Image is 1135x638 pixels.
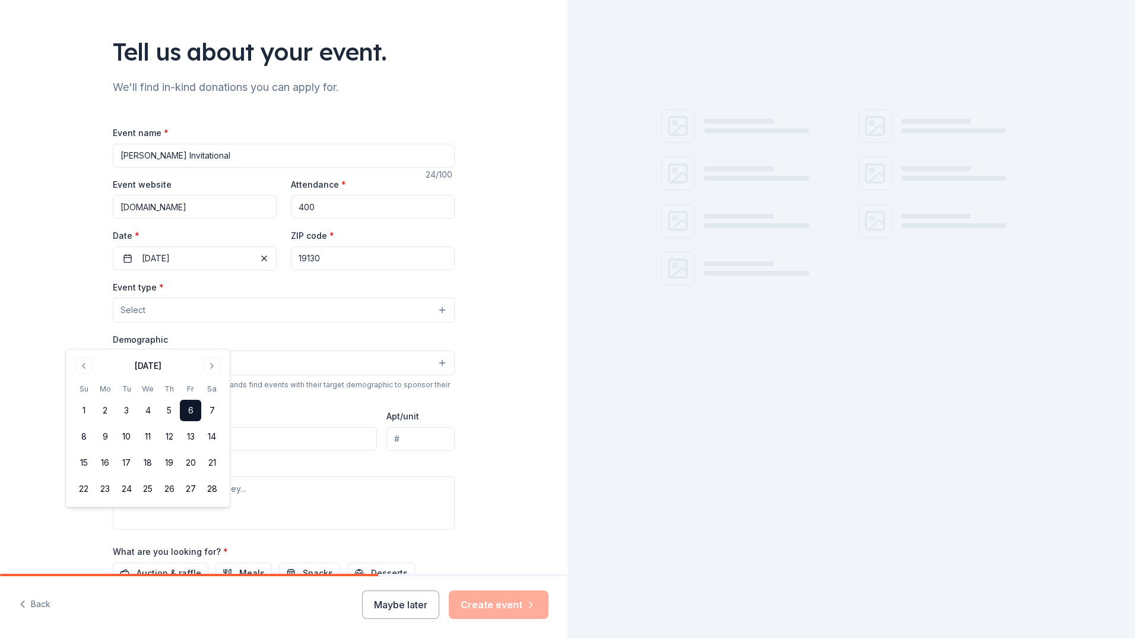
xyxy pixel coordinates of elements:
button: 3 [116,400,137,421]
button: 11 [137,426,158,447]
div: We'll find in-kind donations you can apply for. [113,78,455,97]
button: 4 [137,400,158,421]
button: 8 [73,426,94,447]
input: 12345 (U.S. only) [291,247,455,270]
button: Meals [215,563,272,584]
span: Snacks [303,566,333,580]
span: Auction & raffle [137,566,201,580]
label: ZIP code [291,230,334,242]
label: Date [113,230,277,242]
input: https://www... [113,195,277,219]
button: 13 [180,426,201,447]
label: Demographic [113,334,168,346]
button: 19 [158,452,180,473]
button: 5 [158,400,180,421]
th: Thursday [158,383,180,395]
button: 24 [116,478,137,500]
button: 2 [94,400,116,421]
label: Event website [113,179,172,191]
span: Desserts [371,566,408,580]
button: 15 [73,452,94,473]
div: [DATE] [135,359,161,373]
div: We use this information to help brands find events with their target demographic to sponsor their... [113,380,455,399]
button: Auction & raffle [113,563,208,584]
th: Sunday [73,383,94,395]
button: [DATE] [113,247,277,270]
label: What are you looking for? [113,546,228,558]
input: Enter a US address [113,427,377,451]
button: 12 [158,426,180,447]
button: 18 [137,452,158,473]
button: Go to previous month [75,358,92,374]
button: 21 [201,452,223,473]
button: Desserts [347,563,415,584]
label: Attendance [291,179,346,191]
button: Snacks [279,563,340,584]
button: 1 [73,400,94,421]
button: 28 [201,478,223,500]
th: Monday [94,383,116,395]
button: 25 [137,478,158,500]
th: Friday [180,383,201,395]
th: Saturday [201,383,223,395]
button: 10 [116,426,137,447]
button: Select [113,298,455,323]
button: 16 [94,452,116,473]
th: Tuesday [116,383,137,395]
label: Event name [113,127,169,139]
button: 26 [158,478,180,500]
button: 27 [180,478,201,500]
button: 9 [94,426,116,447]
button: Select [113,350,455,375]
label: Apt/unit [386,410,419,422]
button: 7 [201,400,223,421]
button: Back [19,592,50,617]
span: Meals [239,566,265,580]
div: Tell us about your event. [113,35,455,68]
button: 17 [116,452,137,473]
input: 20 [291,195,455,219]
span: Select [121,303,145,317]
button: 20 [180,452,201,473]
input: Spring Fundraiser [113,144,455,168]
button: 6 [180,400,201,421]
button: 23 [94,478,116,500]
label: Event type [113,282,164,293]
button: Maybe later [362,590,439,619]
div: 24 /100 [426,168,455,182]
th: Wednesday [137,383,158,395]
button: 14 [201,426,223,447]
input: # [386,427,455,451]
button: 22 [73,478,94,500]
button: Go to next month [204,358,220,374]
